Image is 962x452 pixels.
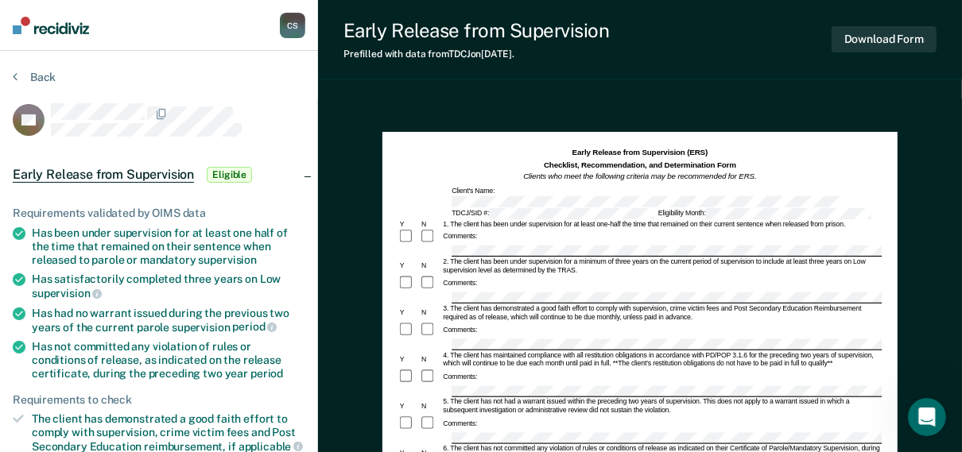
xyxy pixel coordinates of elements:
[32,272,305,299] div: Has satisfactorily completed three years on Low
[657,208,874,219] div: Eligibility Month:
[523,172,756,180] em: Clients who meet the following criteria may be recommended for ERS.
[441,220,882,229] div: 1. The client has been under supervision for at least one-half the time that remained on their cu...
[441,419,479,428] div: Comments:
[441,352,882,369] div: 4. The client has maintained compliance with all restitution obligations in accordance with PD/PO...
[441,305,882,323] div: 3. The client has demonstrated a good faith effort to comply with supervision, crime victim fees ...
[420,356,441,365] div: N
[450,187,882,207] div: Client's Name:
[441,326,479,335] div: Comments:
[420,403,441,411] div: N
[398,356,420,365] div: Y
[420,220,441,229] div: N
[441,280,479,288] div: Comments:
[420,262,441,271] div: N
[398,309,420,318] div: Y
[441,373,479,382] div: Comments:
[441,399,882,416] div: 5. The client has not had a warrant issued within the preceding two years of supervision. This do...
[441,258,882,276] div: 2. The client has been under supervision for a minimum of three years on the current period of su...
[32,287,102,299] span: supervision
[250,367,283,380] span: period
[32,307,305,334] div: Has had no warrant issued during the previous two years of the current parole supervision
[232,320,277,333] span: period
[199,253,257,266] span: supervision
[280,13,305,38] button: CS
[32,226,305,266] div: Has been under supervision for at least one half of the time that remained on their sentence when...
[13,70,56,84] button: Back
[908,398,946,436] iframe: Intercom live chat
[441,233,479,241] div: Comments:
[343,48,610,60] div: Prefilled with data from TDCJ on [DATE] .
[450,208,657,219] div: TDCJ/SID #:
[13,207,305,220] div: Requirements validated by OIMS data
[832,26,937,52] button: Download Form
[13,167,194,183] span: Early Release from Supervision
[398,262,420,271] div: Y
[207,167,252,183] span: Eligible
[280,13,305,38] div: C S
[32,340,305,380] div: Has not committed any violation of rules or conditions of release, as indicated on the release ce...
[420,309,441,318] div: N
[13,17,89,34] img: Recidiviz
[398,220,420,229] div: Y
[343,19,610,42] div: Early Release from Supervision
[398,403,420,411] div: Y
[572,149,708,157] strong: Early Release from Supervision (ERS)
[544,160,736,169] strong: Checklist, Recommendation, and Determination Form
[13,393,305,407] div: Requirements to check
